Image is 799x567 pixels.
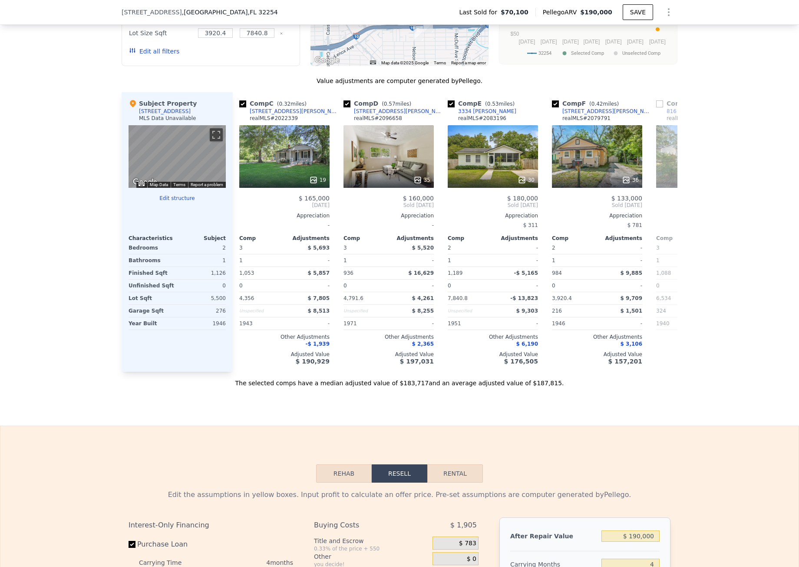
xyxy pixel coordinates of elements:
[129,125,226,188] div: Street View
[239,245,243,251] span: 3
[487,101,499,107] span: 0.53
[179,254,226,267] div: 1
[611,195,642,202] span: $ 133,000
[139,115,196,122] div: MLS Data Unavailable
[622,176,639,184] div: 36
[656,334,746,340] div: Other Adjustments
[448,212,538,219] div: Appreciation
[495,280,538,292] div: -
[313,55,341,66] a: Open this area in Google Maps (opens a new window)
[129,242,175,254] div: Bedrooms
[400,358,434,365] span: $ 197,031
[306,341,330,347] span: -$ 1,939
[552,99,622,108] div: Comp F
[412,295,434,301] span: $ 4,261
[552,295,572,301] span: 3,920.4
[448,351,538,358] div: Adjusted Value
[448,295,468,301] span: 7,840.8
[129,254,175,267] div: Bathrooms
[390,280,434,292] div: -
[516,308,538,314] span: $ 9,303
[656,351,746,358] div: Adjusted Value
[239,283,243,289] span: 0
[413,176,430,184] div: 35
[390,254,434,267] div: -
[597,235,642,242] div: Adjustments
[605,39,622,45] text: [DATE]
[308,295,330,301] span: $ 7,805
[667,115,715,122] div: realMLS # 2060750
[451,60,486,65] a: Report a map error
[343,283,347,289] span: 0
[384,101,396,107] span: 0.57
[381,60,429,65] span: Map data ©2025 Google
[129,305,175,317] div: Garage Sqft
[286,317,330,330] div: -
[343,254,387,267] div: 1
[239,202,330,209] span: [DATE]
[179,292,226,304] div: 5,500
[343,235,389,242] div: Comp
[239,334,330,340] div: Other Adjustments
[177,235,226,242] div: Subject
[122,372,677,387] div: The selected comps have a median adjusted value of $183,717 and an average adjusted value of $187...
[250,115,298,122] div: realMLS # 2022339
[458,115,506,122] div: realMLS # 2083196
[562,108,653,115] div: [STREET_ADDRESS][PERSON_NAME]
[448,270,462,276] span: 1,189
[129,317,175,330] div: Year Built
[448,317,491,330] div: 1951
[179,267,226,279] div: 1,126
[309,176,326,184] div: 19
[448,283,451,289] span: 0
[501,8,528,17] span: $70,100
[656,212,746,219] div: Appreciation
[239,305,283,317] div: Unspecified
[562,39,579,45] text: [DATE]
[129,125,226,188] div: Map
[239,219,330,231] div: -
[299,195,330,202] span: $ 165,000
[562,115,611,122] div: realMLS # 2079791
[239,108,340,115] a: [STREET_ADDRESS][PERSON_NAME]
[656,317,700,330] div: 1940
[239,270,254,276] span: 1,053
[179,280,226,292] div: 0
[427,464,483,483] button: Rental
[314,537,429,545] div: Title and Escrow
[314,545,429,552] div: 0.33% of the price + 550
[656,235,701,242] div: Comp
[495,254,538,267] div: -
[378,101,415,107] span: ( miles)
[354,108,444,115] div: [STREET_ADDRESS][PERSON_NAME]
[448,202,538,209] span: Sold [DATE]
[541,39,557,45] text: [DATE]
[129,235,177,242] div: Characteristics
[467,555,476,563] span: $ 0
[248,9,277,16] span: , FL 32254
[239,295,254,301] span: 4,356
[279,101,291,107] span: 0.32
[482,101,518,107] span: ( miles)
[627,222,642,228] span: $ 781
[580,9,612,16] span: $190,000
[316,464,372,483] button: Rehab
[448,245,451,251] span: 2
[150,182,168,188] button: Map Data
[622,50,660,56] text: Unselected Comp
[552,317,595,330] div: 1946
[129,280,175,292] div: Unfinished Sqft
[621,295,642,301] span: $ 9,709
[518,176,535,184] div: 30
[372,464,427,483] button: Resell
[296,358,330,365] span: $ 190,929
[552,212,642,219] div: Appreciation
[552,334,642,340] div: Other Adjustments
[139,182,145,186] button: Keyboard shortcuts
[493,235,538,242] div: Adjustments
[519,39,535,45] text: [DATE]
[343,295,363,301] span: 4,791.6
[656,202,746,209] span: Sold [DATE]
[343,99,415,108] div: Comp D
[343,270,353,276] span: 936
